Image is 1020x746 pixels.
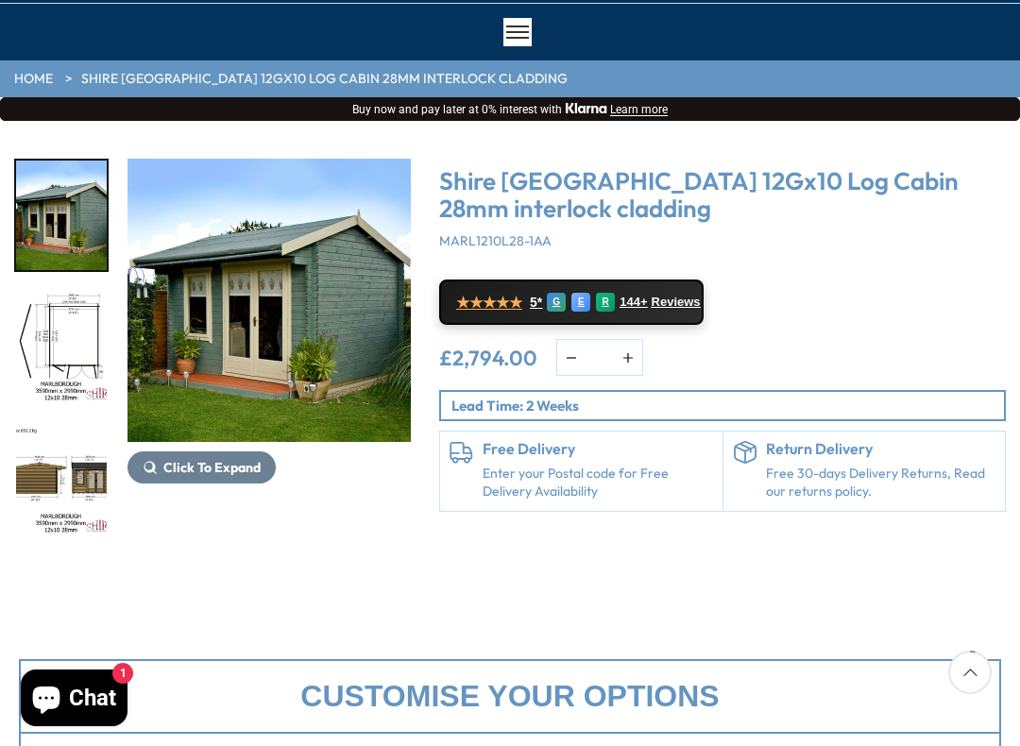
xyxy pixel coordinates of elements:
[14,291,109,404] div: 2 / 16
[652,295,701,310] span: Reviews
[127,159,411,536] div: 1 / 16
[766,441,996,458] h6: Return Delivery
[451,396,1004,415] p: Lead Time: 2 Weeks
[483,441,713,458] h6: Free Delivery
[547,293,566,312] div: G
[483,465,713,501] a: Enter your Postal code for Free Delivery Availability
[163,459,261,476] span: Click To Expand
[127,451,276,483] button: Click To Expand
[127,159,411,442] img: Shire Marlborough 12Gx10 Log Cabin 28mm interlock cladding - Best Shed
[439,168,1006,222] h3: Shire [GEOGRAPHIC_DATA] 12Gx10 Log Cabin 28mm interlock cladding
[16,161,107,270] img: Marlborough_7_3123f303-0f06-4683-a69a-de8e16965eae_200x200.jpg
[14,70,53,89] a: HOME
[16,293,107,402] img: 12x10MarlboroughSTDFLOORPLANMMFT28mmTEMP_dcc92798-60a6-423a-957c-a89463604aa4_200x200.jpg
[456,294,522,312] span: ★★★★★
[766,465,996,501] p: Free 30-days Delivery Returns, Read our returns policy.
[19,659,1001,734] div: Customise your options
[14,423,109,536] div: 3 / 16
[620,295,647,310] span: 144+
[14,159,109,272] div: 1 / 16
[439,348,537,368] ins: £2,794.00
[81,70,568,89] a: Shire [GEOGRAPHIC_DATA] 12Gx10 Log Cabin 28mm interlock cladding
[439,232,552,249] span: MARL1210L28-1AA
[596,293,615,312] div: R
[571,293,590,312] div: E
[439,280,704,325] a: ★★★★★ 5* G E R 144+ Reviews
[16,425,107,534] img: 12x10MarlboroughSTDELEVATIONSMMFT28mmTEMP_56476c18-d6f5-457f-ac15-447675c32051_200x200.jpg
[15,670,133,731] inbox-online-store-chat: Shopify online store chat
